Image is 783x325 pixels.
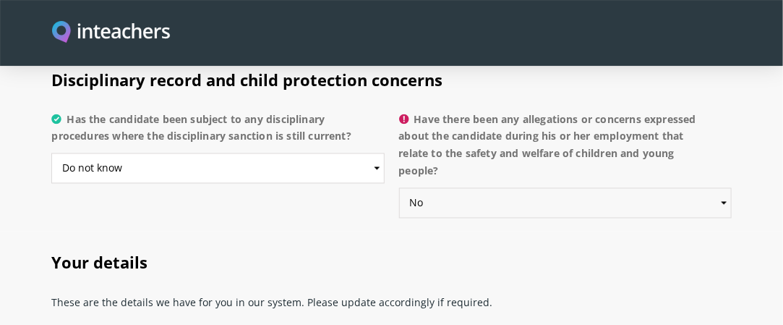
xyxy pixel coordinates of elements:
span: Disciplinary record and child protection concerns [51,69,442,90]
img: Inteachers [52,21,170,45]
label: Have there been any allegations or concerns expressed about the candidate during his or her emplo... [399,111,732,189]
label: Has the candidate been subject to any disciplinary procedures where the disciplinary sanction is ... [51,111,384,154]
span: Your details [51,252,147,274]
a: Visit this site's homepage [52,21,170,45]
